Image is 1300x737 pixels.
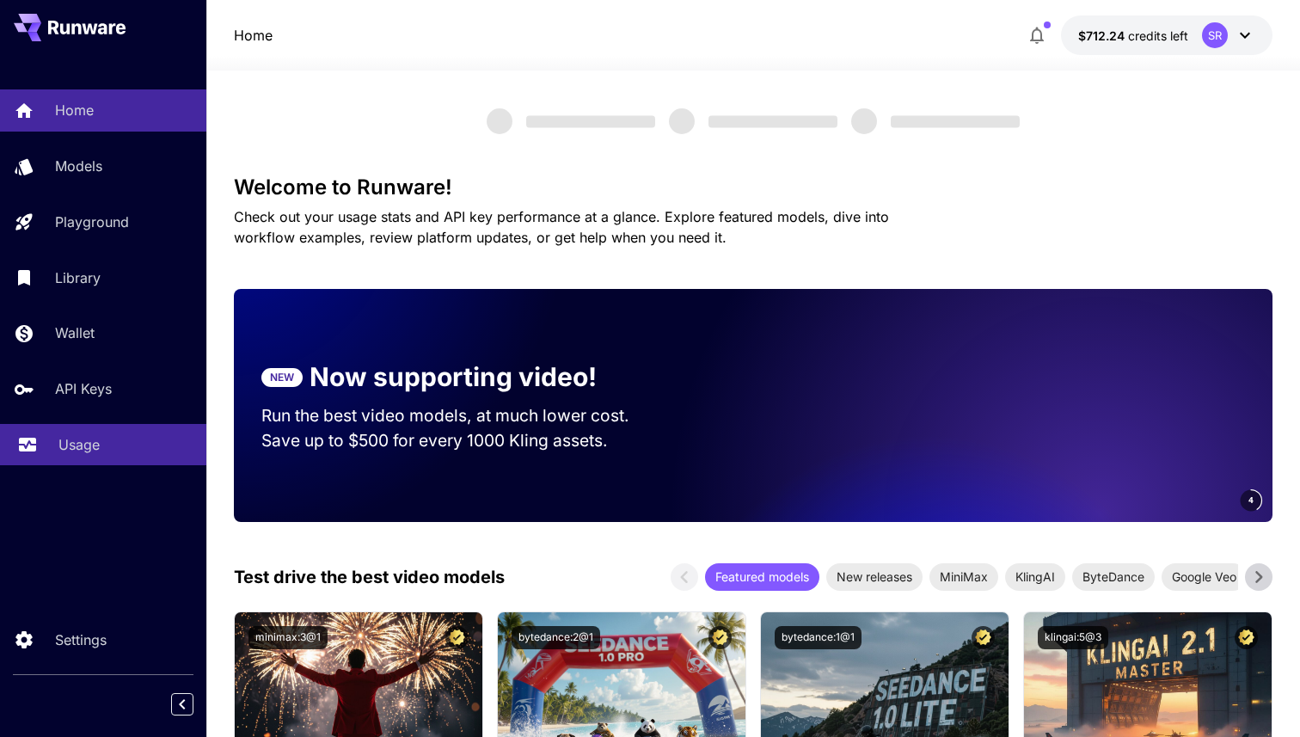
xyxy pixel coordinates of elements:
button: bytedance:2@1 [512,626,600,649]
div: Keywords by Traffic [190,101,290,113]
p: Settings [55,630,107,650]
button: Certified Model – Vetted for best performance and includes a commercial license. [708,626,732,649]
p: Now supporting video! [310,358,597,396]
p: Usage [58,434,100,455]
span: Featured models [705,568,819,586]
p: Models [55,156,102,176]
img: website_grey.svg [28,45,41,58]
img: tab_domain_overview_orange.svg [46,100,60,114]
div: KlingAI [1005,563,1065,591]
p: Save up to $500 for every 1000 Kling assets. [261,428,662,453]
nav: breadcrumb [234,25,273,46]
h3: Welcome to Runware! [234,175,1272,200]
a: Home [234,25,273,46]
button: klingai:5@3 [1038,626,1108,649]
div: v 4.0.25 [48,28,84,41]
p: Test drive the best video models [234,564,505,590]
button: Certified Model – Vetted for best performance and includes a commercial license. [972,626,995,649]
img: tab_keywords_by_traffic_grey.svg [171,100,185,114]
div: Domain: [URL] [45,45,122,58]
div: Google Veo [1162,563,1247,591]
p: Library [55,267,101,288]
img: logo_orange.svg [28,28,41,41]
span: Check out your usage stats and API key performance at a glance. Explore featured models, dive int... [234,208,889,246]
p: NEW [270,370,294,385]
span: $712.24 [1078,28,1128,43]
button: minimax:3@1 [248,626,328,649]
div: Domain Overview [65,101,154,113]
div: New releases [826,563,923,591]
button: Collapse sidebar [171,693,193,716]
span: 4 [1248,494,1254,507]
p: Run the best video models, at much lower cost. [261,403,662,428]
span: Google Veo [1162,568,1247,586]
div: ByteDance [1072,563,1155,591]
div: $712.23863 [1078,27,1188,45]
button: Certified Model – Vetted for best performance and includes a commercial license. [445,626,469,649]
button: Certified Model – Vetted for best performance and includes a commercial license. [1235,626,1258,649]
div: SR [1202,22,1228,48]
p: Playground [55,212,129,232]
span: ByteDance [1072,568,1155,586]
button: bytedance:1@1 [775,626,862,649]
span: credits left [1128,28,1188,43]
div: Collapse sidebar [184,689,206,720]
p: Wallet [55,322,95,343]
span: KlingAI [1005,568,1065,586]
p: Home [55,100,94,120]
span: New releases [826,568,923,586]
button: $712.23863SR [1061,15,1272,55]
p: API Keys [55,378,112,399]
div: MiniMax [929,563,998,591]
div: Featured models [705,563,819,591]
span: MiniMax [929,568,998,586]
